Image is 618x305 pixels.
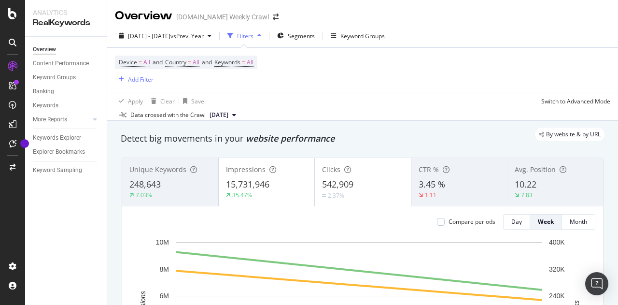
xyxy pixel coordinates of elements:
[136,191,152,199] div: 7.03%
[232,191,252,199] div: 35.47%
[419,165,439,174] span: CTR %
[165,58,186,66] span: Country
[153,58,163,66] span: and
[128,32,170,40] span: [DATE] - [DATE]
[535,128,604,141] div: legacy label
[33,165,82,175] div: Keyword Sampling
[33,73,76,83] div: Keyword Groups
[143,56,150,69] span: All
[130,111,206,119] div: Data crossed with the Crawl
[128,75,154,84] div: Add Filter
[549,238,565,246] text: 400K
[115,8,172,24] div: Overview
[562,214,595,230] button: Month
[585,272,608,295] div: Open Intercom Messenger
[160,265,169,273] text: 8M
[226,165,266,174] span: Impressions
[33,147,85,157] div: Explorer Bookmarks
[242,58,245,66] span: =
[33,101,100,111] a: Keywords
[214,58,240,66] span: Keywords
[188,58,191,66] span: =
[322,165,340,174] span: Clicks
[541,97,610,105] div: Switch to Advanced Mode
[115,73,154,85] button: Add Filter
[206,109,240,121] button: [DATE]
[328,191,344,200] div: 2.37%
[425,191,436,199] div: 1.11
[33,58,89,69] div: Content Performance
[449,218,495,226] div: Compare periods
[33,147,100,157] a: Explorer Bookmarks
[156,238,169,246] text: 10M
[115,28,215,44] button: [DATE] - [DATE]vsPrev. Year
[170,32,204,40] span: vs Prev. Year
[33,44,56,55] div: Overview
[273,14,279,20] div: arrow-right-arrow-left
[33,133,100,143] a: Keywords Explorer
[538,218,554,226] div: Week
[115,93,143,109] button: Apply
[33,133,81,143] div: Keywords Explorer
[33,44,100,55] a: Overview
[33,17,99,29] div: RealKeywords
[160,292,169,300] text: 6M
[537,93,610,109] button: Switch to Advanced Mode
[549,292,565,300] text: 240K
[288,32,315,40] span: Segments
[33,115,67,125] div: More Reports
[20,139,29,148] div: Tooltip anchor
[139,58,142,66] span: =
[226,178,269,190] span: 15,731,946
[33,87,100,97] a: Ranking
[503,214,530,230] button: Day
[147,93,175,109] button: Clear
[570,218,587,226] div: Month
[210,111,228,119] span: 2025 Sep. 11th
[191,97,204,105] div: Save
[224,28,265,44] button: Filters
[322,194,326,197] img: Equal
[202,58,212,66] span: and
[33,87,54,97] div: Ranking
[119,58,137,66] span: Device
[160,97,175,105] div: Clear
[530,214,562,230] button: Week
[247,56,253,69] span: All
[549,265,565,273] text: 320K
[33,58,100,69] a: Content Performance
[327,28,389,44] button: Keyword Groups
[273,28,319,44] button: Segments
[511,218,522,226] div: Day
[33,8,99,17] div: Analytics
[176,12,269,22] div: [DOMAIN_NAME] Weekly Crawl
[129,178,161,190] span: 248,643
[33,73,100,83] a: Keyword Groups
[419,178,445,190] span: 3.45 %
[521,191,533,199] div: 7.83
[237,32,253,40] div: Filters
[33,101,58,111] div: Keywords
[129,165,186,174] span: Unique Keywords
[193,56,199,69] span: All
[546,131,601,137] span: By website & by URL
[33,165,100,175] a: Keyword Sampling
[340,32,385,40] div: Keyword Groups
[322,178,353,190] span: 542,909
[515,165,556,174] span: Avg. Position
[515,178,536,190] span: 10.22
[179,93,204,109] button: Save
[128,97,143,105] div: Apply
[33,115,90,125] a: More Reports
